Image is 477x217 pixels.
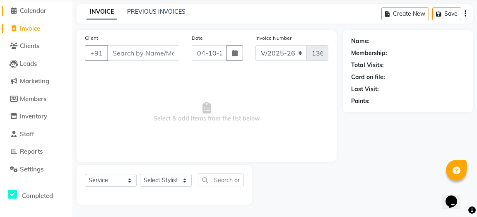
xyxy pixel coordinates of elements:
[2,130,70,139] a: Staff
[2,77,70,86] a: Marketing
[2,112,70,121] a: Inventory
[20,60,37,68] span: Leads
[442,184,469,209] iframe: chat widget
[351,85,379,94] div: Last Visit:
[2,24,70,34] a: Invoice
[85,71,328,154] span: Select & add items from the list below
[107,45,179,61] input: Search by Name/Mobile/Email/Code
[381,7,429,20] button: Create New
[20,7,46,14] span: Calendar
[2,41,70,51] a: Clients
[351,37,370,46] div: Name:
[20,24,40,32] span: Invoice
[20,95,46,103] span: Members
[2,165,70,174] a: Settings
[20,165,43,173] span: Settings
[2,59,70,69] a: Leads
[432,7,461,20] button: Save
[192,34,203,42] label: Date
[2,94,70,104] a: Members
[85,45,108,61] button: +91
[20,77,49,85] span: Marketing
[351,61,384,70] div: Total Visits:
[87,5,117,19] a: INVOICE
[351,73,385,82] div: Card on file:
[85,34,98,42] label: Client
[22,192,53,200] span: Completed
[20,147,43,155] span: Reports
[20,112,47,120] span: Inventory
[255,34,291,42] label: Invoice Number
[198,174,244,186] input: Search or Scan
[2,147,70,157] a: Reports
[351,49,387,58] div: Membership:
[2,6,70,16] a: Calendar
[351,97,370,106] div: Points:
[127,8,185,15] a: PREVIOUS INVOICES
[20,130,34,138] span: Staff
[20,42,39,50] span: Clients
